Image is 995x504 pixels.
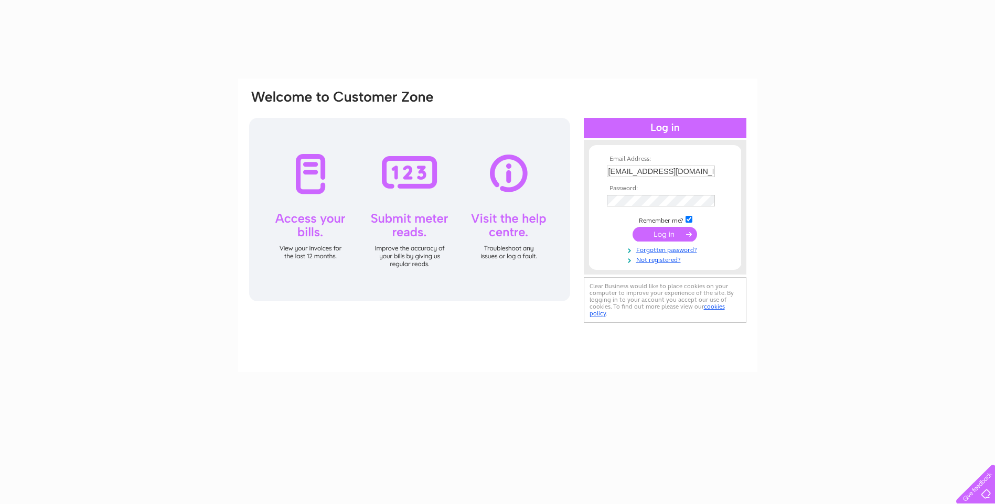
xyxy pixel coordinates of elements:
[607,254,726,264] a: Not registered?
[584,277,746,323] div: Clear Business would like to place cookies on your computer to improve your experience of the sit...
[604,214,726,225] td: Remember me?
[607,244,726,254] a: Forgotten password?
[633,227,697,242] input: Submit
[590,303,725,317] a: cookies policy
[604,156,726,163] th: Email Address:
[604,185,726,192] th: Password:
